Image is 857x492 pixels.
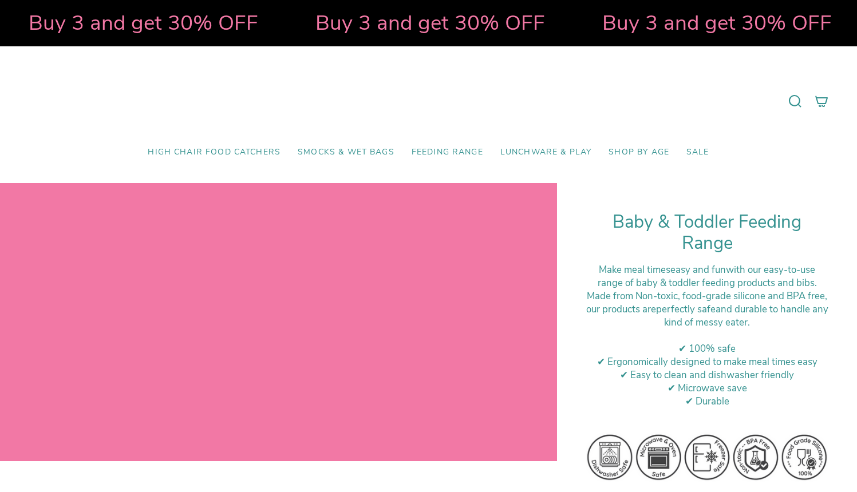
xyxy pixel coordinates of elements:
a: Lunchware & Play [492,139,600,166]
strong: Buy 3 and get 30% OFF [27,9,256,37]
a: Feeding Range [403,139,492,166]
span: High Chair Food Catchers [148,148,281,157]
span: Lunchware & Play [500,148,591,157]
a: Smocks & Wet Bags [289,139,403,166]
strong: Buy 3 and get 30% OFF [314,9,543,37]
strong: easy and fun [670,263,726,276]
a: Shop by Age [600,139,678,166]
div: ✔ Durable [586,395,828,408]
h1: Baby & Toddler Feeding Range [586,212,828,255]
span: Smocks & Wet Bags [298,148,394,157]
span: ade from Non-toxic, food-grade silicone and BPA free, our products are and durable to handle any ... [586,289,828,329]
a: Mumma’s Little Helpers [330,64,527,139]
span: Feeding Range [412,148,483,157]
span: Shop by Age [609,148,669,157]
div: ✔ Ergonomically designed to make meal times easy [586,355,828,368]
span: SALE [686,148,709,157]
span: ✔ Microwave save [668,382,747,395]
a: SALE [678,139,718,166]
strong: perfectly safe [656,303,716,316]
div: Make meal times with our easy-to-use range of baby & toddler feeding products and bibs. [586,263,828,289]
strong: Buy 3 and get 30% OFF [601,9,830,37]
div: ✔ Easy to clean and dishwasher friendly [586,368,828,382]
a: High Chair Food Catchers [139,139,289,166]
div: M [586,289,828,329]
div: ✔ 100% safe [586,342,828,355]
